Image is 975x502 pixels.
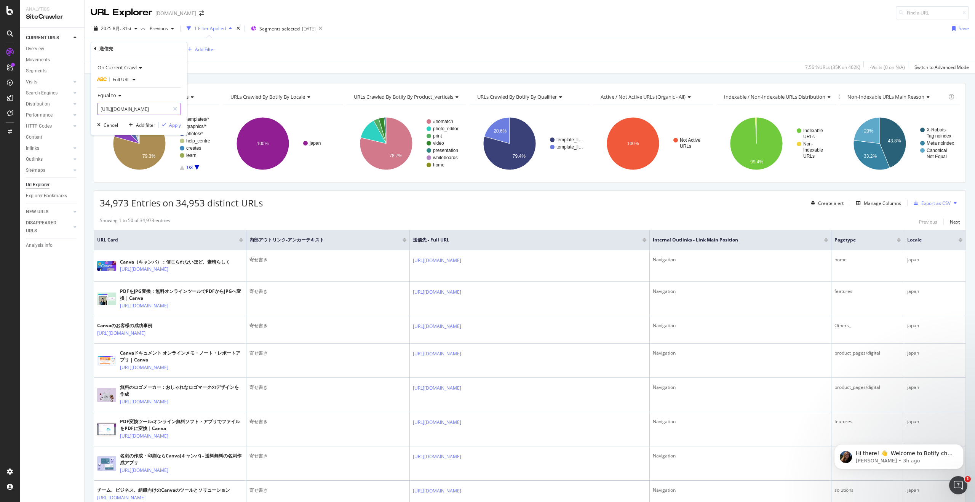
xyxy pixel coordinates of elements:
[803,147,823,153] text: Indexable
[26,100,71,108] a: Distribution
[249,256,406,263] div: 寄せ書き
[627,141,639,146] text: 100%
[26,192,67,200] div: Explorer Bookmarks
[413,487,461,495] a: [URL][DOMAIN_NAME]
[389,153,402,158] text: 78.7%
[803,141,813,147] text: Non-
[309,141,321,146] text: japan
[803,128,823,133] text: Indexable
[26,166,45,174] div: Sitemaps
[921,200,951,206] div: Export as CSV
[97,487,230,494] div: チーム、ビジネス、組織向けのCanvaのツールとソリューション
[97,237,237,243] span: URL Card
[186,165,193,170] text: 1/3
[26,166,71,174] a: Sitemaps
[477,93,557,100] span: URLs Crawled By Botify By qualifier
[347,110,466,177] svg: A chart.
[680,144,691,149] text: URLs
[26,144,39,152] div: Inlinks
[97,64,137,71] span: On Current Crawl
[413,257,461,264] a: [URL][DOMAIN_NAME]
[919,217,937,226] button: Previous
[653,384,828,391] div: Navigation
[907,350,962,357] div: japan
[120,432,168,440] a: [URL][DOMAIN_NAME]
[803,153,815,159] text: URLs
[927,148,947,153] text: Canonical
[413,384,461,392] a: [URL][DOMAIN_NAME]
[805,64,860,70] div: 7.56 % URLs ( 35K on 462K )
[26,192,79,200] a: Explorer Bookmarks
[907,384,962,391] div: japan
[97,356,116,366] img: main image
[100,110,219,177] svg: A chart.
[26,89,58,97] div: Search Engines
[26,45,44,53] div: Overview
[248,22,316,35] button: Segments selected[DATE]
[433,148,458,153] text: presentation
[914,64,969,70] div: Switch to Advanced Mode
[97,422,116,436] img: main image
[653,288,828,295] div: Navigation
[846,91,947,103] h4: Non-Indexable URLs Main Reason
[113,76,129,83] span: Full URL
[593,110,713,177] svg: A chart.
[834,350,901,357] div: product_pages/digital
[26,111,53,119] div: Performance
[927,154,947,159] text: Not Equal
[186,153,197,158] text: learn
[808,197,844,209] button: Create alert
[556,144,583,150] text: template_li…
[803,134,815,139] text: URLs
[413,419,461,426] a: [URL][DOMAIN_NAME]
[26,56,79,64] a: Movements
[834,418,901,425] div: features
[433,126,459,131] text: photo_editor
[433,162,444,168] text: home
[26,208,48,216] div: NEW URLS
[433,119,453,124] text: #nomatch
[26,6,78,13] div: Analytics
[413,237,631,243] span: 送信先 - Full URL
[91,22,141,35] button: 2025 8月. 31st
[26,67,46,75] div: Segments
[470,110,590,177] div: A chart.
[26,155,43,163] div: Outlinks
[907,256,962,263] div: japan
[104,122,118,128] div: Cancel
[100,217,170,226] div: Showing 1 to 50 of 34,973 entries
[26,100,50,108] div: Distribution
[927,127,947,133] text: X-Robots-
[155,10,196,17] div: [DOMAIN_NAME]
[853,198,901,208] button: Manage Columns
[870,64,905,70] div: - Visits ( 0 on N/A )
[433,155,458,160] text: whiteboards
[476,91,583,103] h4: URLs Crawled By Botify By qualifier
[26,34,59,42] div: CURRENT URLS
[101,25,131,32] span: 2025 8月. 31st
[413,453,461,460] a: [URL][DOMAIN_NAME]
[249,237,391,243] span: 内部アウトリンク-アンカーテキスト
[26,181,79,189] a: Url Explorer
[717,110,836,177] svg: A chart.
[186,138,210,144] text: help_centre
[653,350,828,357] div: Navigation
[91,6,152,19] div: URL Explorer
[927,133,951,139] text: Tag noindex
[653,256,828,263] div: Navigation
[680,137,700,143] text: Not Active
[653,237,813,243] span: Internal Outlinks - Link Main Position
[601,93,686,100] span: Active / Not Active URLs (organic - all)
[834,487,901,494] div: solutions
[142,153,155,159] text: 79.3%
[199,11,204,16] div: arrow-right-arrow-left
[186,117,209,122] text: templates/*
[26,155,71,163] a: Outlinks
[26,89,71,97] a: Search Engines
[959,25,969,32] div: Save
[97,92,116,99] span: Equal to
[26,13,78,21] div: SiteCrawler
[907,322,962,329] div: japan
